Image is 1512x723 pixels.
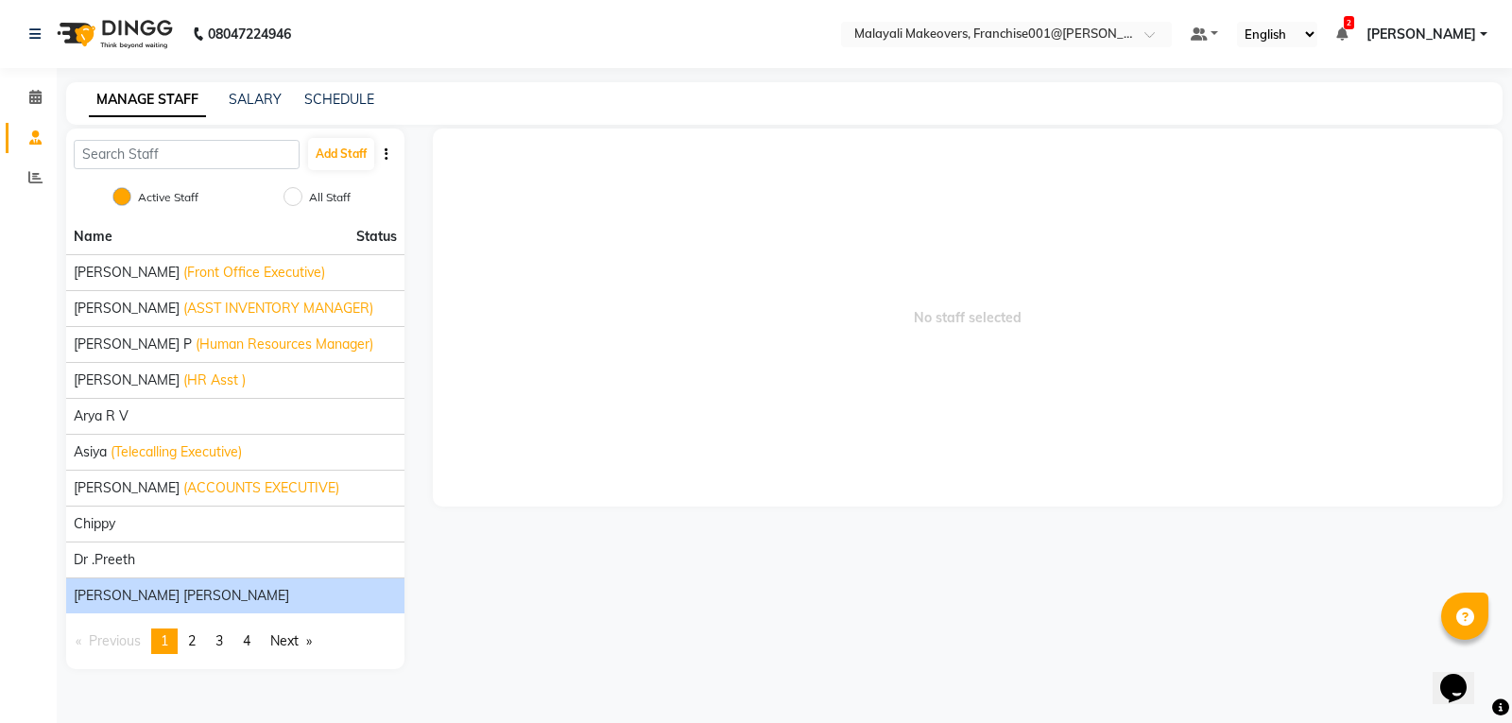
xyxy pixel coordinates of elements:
label: Active Staff [138,189,198,206]
label: All Staff [309,189,351,206]
nav: Pagination [66,628,404,654]
input: Search Staff [74,140,300,169]
span: 2 [1344,16,1354,29]
span: [PERSON_NAME] P [74,335,192,354]
span: (Telecalling Executive) [111,442,242,462]
span: chippy [74,514,115,534]
a: SALARY [229,91,282,108]
img: logo [48,8,178,60]
span: [PERSON_NAME] [74,370,180,390]
span: Dr .Preeth [74,550,135,570]
span: [PERSON_NAME] [74,299,180,318]
span: Previous [89,632,141,649]
span: (ASST INVENTORY MANAGER) [183,299,373,318]
a: 2 [1336,26,1348,43]
span: (ACCOUNTS EXECUTIVE) [183,478,339,498]
span: (Human Resources Manager) [196,335,373,354]
button: Add Staff [308,138,374,170]
span: (Front Office Executive) [183,263,325,283]
span: 3 [215,632,223,649]
span: No staff selected [433,129,1503,507]
span: [PERSON_NAME] [74,478,180,498]
span: [PERSON_NAME] [1366,25,1476,44]
span: 4 [243,632,250,649]
span: Arya R V [74,406,129,426]
span: [PERSON_NAME] [74,263,180,283]
span: Name [74,228,112,245]
span: Asiya [74,442,107,462]
span: (HR Asst ) [183,370,246,390]
a: MANAGE STAFF [89,83,206,117]
span: 2 [188,632,196,649]
iframe: chat widget [1433,647,1493,704]
span: [PERSON_NAME] [PERSON_NAME] [74,586,289,606]
span: 1 [161,632,168,649]
b: 08047224946 [208,8,291,60]
a: SCHEDULE [304,91,374,108]
span: Status [356,227,397,247]
a: Next [261,628,321,654]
